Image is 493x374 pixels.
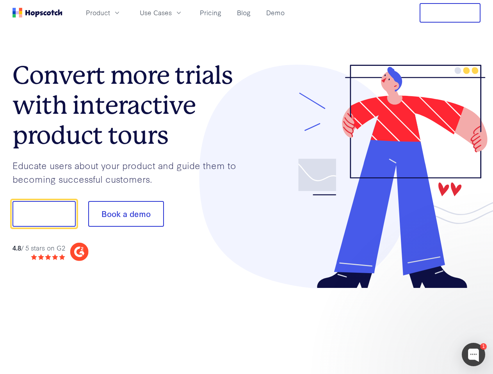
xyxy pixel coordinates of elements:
p: Educate users about your product and guide them to becoming successful customers. [12,159,247,185]
button: Product [81,6,126,19]
span: Product [86,8,110,18]
a: Pricing [197,6,224,19]
div: 1 [480,343,487,350]
button: Use Cases [135,6,187,19]
span: Use Cases [140,8,172,18]
strong: 4.8 [12,243,21,252]
button: Free Trial [420,3,481,23]
div: / 5 stars on G2 [12,243,65,253]
button: Book a demo [88,201,164,227]
a: Blog [234,6,254,19]
a: Demo [263,6,288,19]
h1: Convert more trials with interactive product tours [12,60,247,150]
button: Show me! [12,201,76,227]
a: Home [12,8,62,18]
